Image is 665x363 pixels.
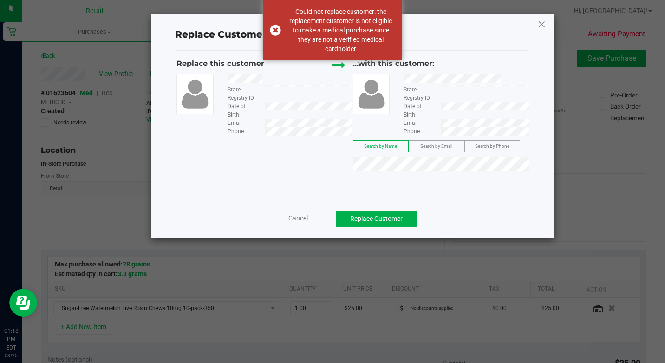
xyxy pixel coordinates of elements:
img: user-icon.png [179,78,211,110]
div: State Registry ID [221,85,265,102]
span: Replace Customer for Order #01623604 [170,27,377,43]
div: Email [397,119,441,127]
img: user-icon.png [355,78,388,110]
span: Search by Phone [475,143,509,149]
div: Email [221,119,265,127]
div: State Registry ID [397,85,441,102]
div: Phone [397,127,441,136]
div: Date of Birth [221,102,265,119]
div: Phone [221,127,265,136]
div: Date of Birth [397,102,441,119]
div: Could not replace customer: the replacement customer is not eligible to make a medical purchase s... [286,7,395,53]
iframe: Resource center [9,289,37,317]
button: Replace Customer [336,211,417,227]
span: ...with this customer: [353,59,434,68]
span: Replace this customer [176,59,264,68]
span: Cancel [288,214,308,222]
span: Search by Name [364,143,397,149]
span: Search by Email [420,143,452,149]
